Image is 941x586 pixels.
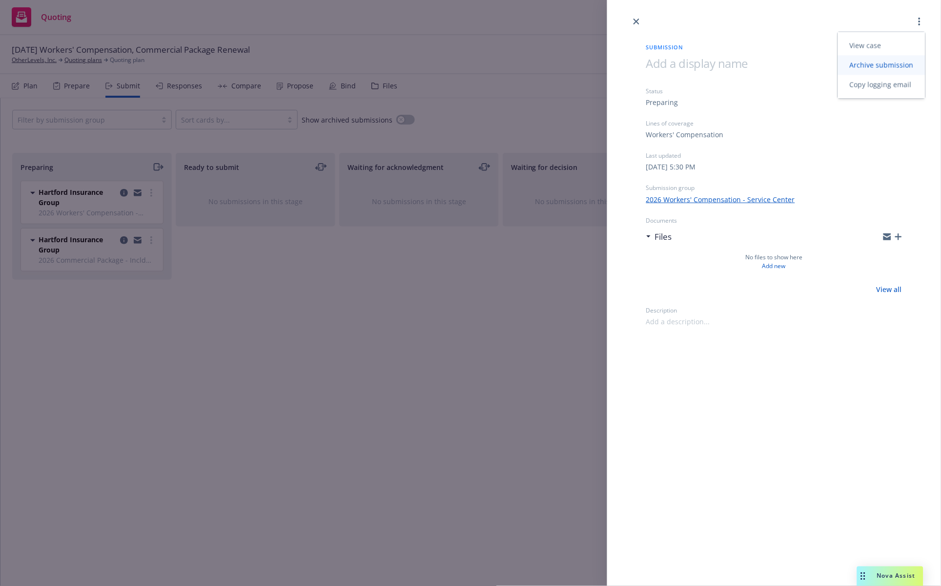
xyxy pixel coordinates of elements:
div: Description [646,306,902,314]
button: Nova Assist [857,566,923,586]
a: View all [877,284,902,294]
h3: Files [655,230,672,243]
a: Add new [762,262,786,271]
div: Drag to move [857,566,869,586]
div: Submission group [646,184,902,192]
a: close [631,16,642,27]
div: [DATE] 5:30 PM [646,162,696,172]
div: Lines of coverage [646,119,902,127]
div: Files [646,230,672,243]
span: No files to show here [746,253,803,262]
a: more [914,16,925,27]
span: Submission [646,43,902,51]
div: Last updated [646,151,902,160]
span: View case [838,41,893,50]
span: Copy logging email [838,80,923,89]
div: Documents [646,216,902,225]
a: 2026 Workers' Compensation - Service Center [646,194,795,205]
div: Workers' Compensation [646,129,724,140]
div: Preparing [646,97,678,107]
div: Status [646,87,902,95]
span: Archive submission [838,60,925,69]
span: Nova Assist [877,572,916,580]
